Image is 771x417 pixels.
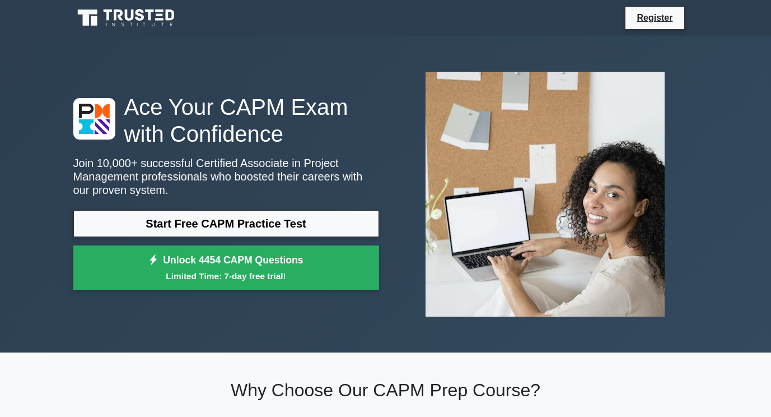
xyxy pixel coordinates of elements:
[73,245,379,290] a: Unlock 4454 CAPM QuestionsLimited Time: 7-day free trial!
[73,156,379,197] p: Join 10,000+ successful Certified Associate in Project Management professionals who boosted their...
[73,94,379,147] h1: Ace Your CAPM Exam with Confidence
[87,270,365,282] small: Limited Time: 7-day free trial!
[630,11,679,25] a: Register
[73,379,698,401] h2: Why Choose Our CAPM Prep Course?
[73,210,379,237] a: Start Free CAPM Practice Test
